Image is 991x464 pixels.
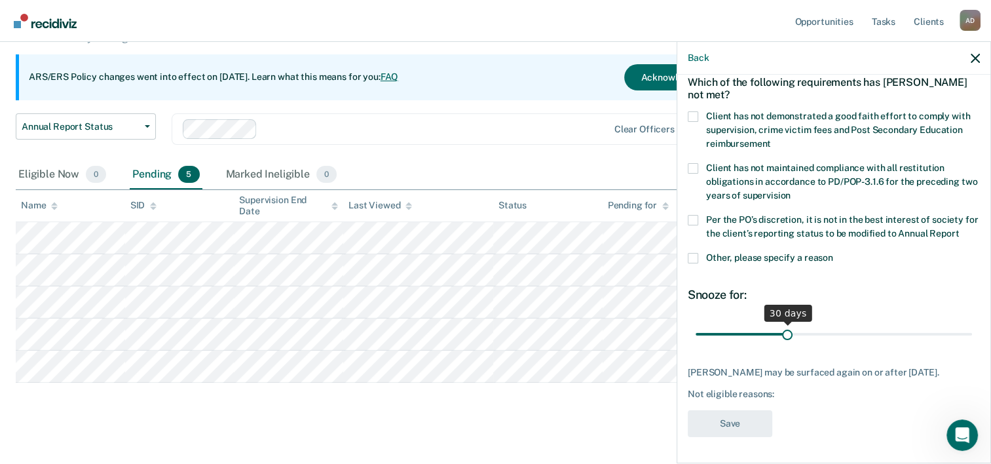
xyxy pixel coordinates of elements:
div: Not eligible reasons: [688,389,980,400]
a: FAQ [381,71,399,82]
p: Supervision clients may be eligible for Annual Report Status if they meet certain criteria. The o... [16,19,749,44]
p: ARS/ERS Policy changes went into effect on [DATE]. Learn what this means for you: [29,71,398,84]
button: Save [688,410,772,437]
span: 5 [178,166,199,183]
div: A D [960,10,981,31]
button: Acknowledge & Close [624,64,749,90]
div: Pending for [608,200,669,211]
div: Eligible Now [16,161,109,189]
span: 0 [86,166,106,183]
div: Snooze for: [688,288,980,302]
span: Annual Report Status [22,121,140,132]
div: Which of the following requirements has [PERSON_NAME] not met? [688,66,980,111]
div: Marked Ineligible [223,161,340,189]
span: Client has not demonstrated a good faith effort to comply with supervision, crime victim fees and... [706,111,970,149]
div: Pending [130,161,202,189]
button: Back [688,52,709,64]
iframe: Intercom live chat [946,419,978,451]
div: [PERSON_NAME] may be surfaced again on or after [DATE]. [688,367,980,378]
div: Name [21,200,58,211]
span: Client has not maintained compliance with all restitution obligations in accordance to PD/POP-3.1... [706,163,977,201]
div: Status [498,200,527,211]
div: Supervision End Date [239,195,338,217]
button: Profile dropdown button [960,10,981,31]
span: Other, please specify a reason [706,252,833,263]
div: Clear officers [614,124,675,135]
div: SID [130,200,157,211]
span: 0 [316,166,337,183]
span: Per the PO’s discretion, it is not in the best interest of society for the client’s reporting sta... [706,214,978,239]
div: Last Viewed [348,200,412,211]
div: 30 days [764,305,812,322]
img: Recidiviz [14,14,77,28]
